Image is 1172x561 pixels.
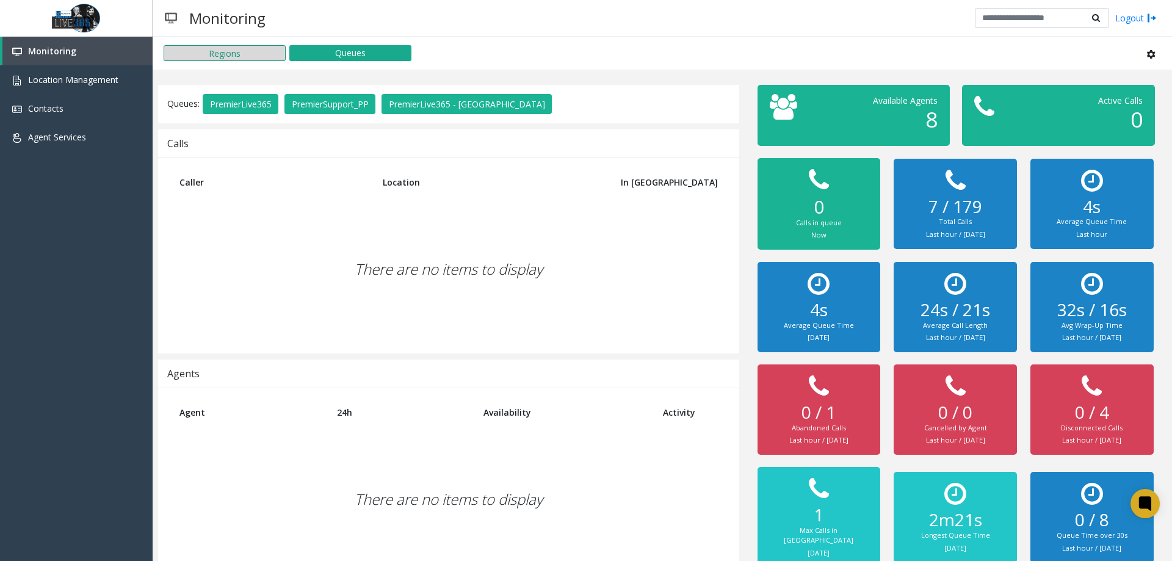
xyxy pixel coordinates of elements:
th: Activity [654,397,727,427]
span: 0 [1130,105,1143,134]
th: 24h [328,397,475,427]
h2: 4s [770,300,868,320]
a: Monitoring [2,37,153,65]
a: Logout [1115,12,1157,24]
div: Average Queue Time [1043,217,1141,227]
small: Last hour / [DATE] [926,333,985,342]
div: Calls [167,136,189,151]
div: There are no items to display [170,197,727,341]
span: Agent Services [28,131,86,143]
div: Avg Wrap-Up Time [1043,320,1141,331]
small: Last hour / [DATE] [789,435,848,444]
div: Average Call Length [906,320,1004,331]
small: [DATE] [808,333,830,342]
small: Last hour / [DATE] [1062,543,1121,552]
span: 8 [925,105,938,134]
h2: 0 [770,196,868,218]
img: 'icon' [12,133,22,143]
h3: Monitoring [183,3,272,33]
th: Availability [474,397,654,427]
h2: 2m21s [906,510,1004,530]
div: Queue Time over 30s [1043,530,1141,541]
span: Contacts [28,103,63,114]
img: logout [1147,12,1157,24]
th: Caller [170,167,374,197]
span: Monitoring [28,45,76,57]
span: Active Calls [1098,95,1143,106]
img: 'icon' [12,47,22,57]
small: Last hour / [DATE] [926,230,985,239]
img: 'icon' [12,76,22,85]
h2: 0 / 1 [770,402,868,423]
small: Last hour / [DATE] [1062,435,1121,444]
button: PremierLive365 - [GEOGRAPHIC_DATA] [382,94,552,115]
small: [DATE] [944,543,966,552]
div: Max Calls in [GEOGRAPHIC_DATA] [770,526,868,546]
button: Queues [289,45,411,61]
span: Available Agents [873,95,938,106]
button: Regions [164,45,286,61]
h2: 0 / 8 [1043,510,1141,530]
small: [DATE] [808,548,830,557]
th: Location [374,167,590,197]
h2: 32s / 16s [1043,300,1141,320]
small: Now [811,230,827,239]
div: Calls in queue [770,218,868,228]
h2: 0 / 4 [1043,402,1141,423]
div: Total Calls [906,217,1004,227]
span: Queues: [167,97,200,109]
small: Last hour / [DATE] [926,435,985,444]
small: Last hour [1076,230,1107,239]
img: pageIcon [165,3,177,33]
div: Cancelled by Agent [906,423,1004,433]
div: Disconnected Calls [1043,423,1141,433]
h2: 1 [770,505,868,526]
th: Agent [170,397,328,427]
span: Location Management [28,74,118,85]
h2: 4s [1043,197,1141,217]
button: PremierLive365 [203,94,278,115]
img: 'icon' [12,104,22,114]
h2: 24s / 21s [906,300,1004,320]
div: Longest Queue Time [906,530,1004,541]
small: Last hour / [DATE] [1062,333,1121,342]
div: Abandoned Calls [770,423,868,433]
div: Average Queue Time [770,320,868,331]
div: Agents [167,366,200,382]
h2: 0 / 0 [906,402,1004,423]
th: In [GEOGRAPHIC_DATA] [590,167,727,197]
button: PremierSupport_PP [284,94,375,115]
h2: 7 / 179 [906,197,1004,217]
